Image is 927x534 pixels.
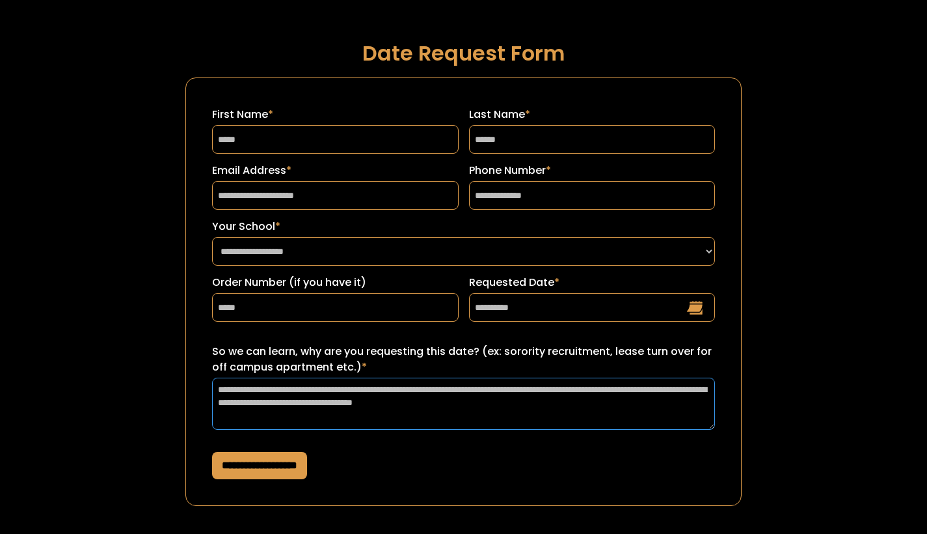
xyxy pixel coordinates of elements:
label: Last Name [469,107,716,122]
h1: Date Request Form [185,42,742,64]
label: Phone Number [469,163,716,178]
label: Email Address [212,163,459,178]
form: Request a Date Form [185,77,742,506]
label: So we can learn, why are you requesting this date? (ex: sorority recruitment, lease turn over for... [212,344,715,375]
label: First Name [212,107,459,122]
label: Order Number (if you have it) [212,275,459,290]
label: Requested Date [469,275,716,290]
label: Your School [212,219,715,234]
